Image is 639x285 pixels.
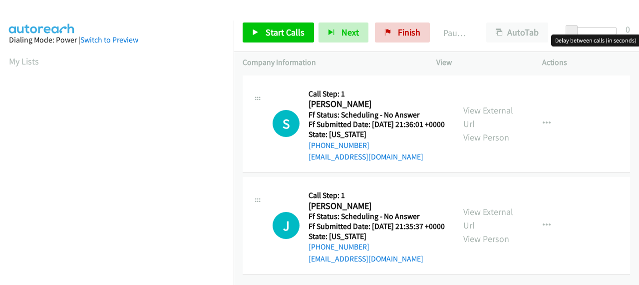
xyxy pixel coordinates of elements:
h5: Call Step: 1 [309,190,445,200]
a: [EMAIL_ADDRESS][DOMAIN_NAME] [309,254,423,263]
a: [PHONE_NUMBER] [309,140,369,150]
button: Next [319,22,368,42]
a: Start Calls [243,22,314,42]
h2: [PERSON_NAME] [309,200,442,212]
a: [EMAIL_ADDRESS][DOMAIN_NAME] [309,152,423,161]
button: AutoTab [486,22,548,42]
div: Dialing Mode: Power | [9,34,225,46]
h5: Ff Status: Scheduling - No Answer [309,211,445,221]
span: Start Calls [266,26,305,38]
div: The call is yet to be attempted [273,212,300,239]
p: View [436,56,524,68]
h1: J [273,212,300,239]
h5: Ff Submitted Date: [DATE] 21:36:01 +0000 [309,119,445,129]
a: Switch to Preview [80,35,138,44]
a: Finish [375,22,430,42]
a: My Lists [9,55,39,67]
p: Paused [443,26,468,39]
a: View External Url [463,206,513,231]
h5: Ff Status: Scheduling - No Answer [309,110,445,120]
h5: Call Step: 1 [309,89,445,99]
a: View External Url [463,104,513,129]
span: Finish [398,26,420,38]
div: The call is yet to be attempted [273,110,300,137]
h5: State: [US_STATE] [309,129,445,139]
p: Company Information [243,56,418,68]
a: View Person [463,131,509,143]
div: 0 [626,22,630,36]
p: Actions [542,56,630,68]
a: View Person [463,233,509,244]
h2: [PERSON_NAME] [309,98,442,110]
h1: S [273,110,300,137]
h5: State: [US_STATE] [309,231,445,241]
h5: Ff Submitted Date: [DATE] 21:35:37 +0000 [309,221,445,231]
a: [PHONE_NUMBER] [309,242,369,251]
span: Next [341,26,359,38]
